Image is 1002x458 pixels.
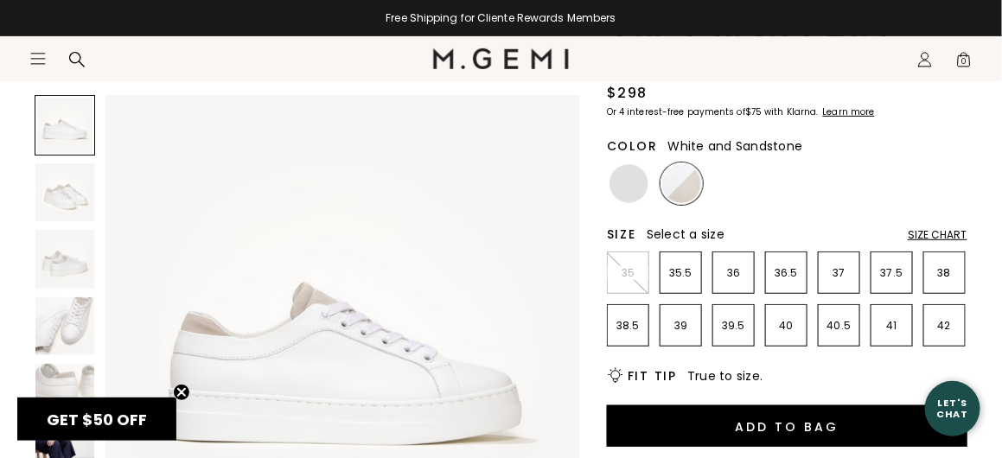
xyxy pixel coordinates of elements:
[35,163,94,222] img: The Palestra Alta
[687,367,763,385] span: True to size.
[713,319,754,333] p: 39.5
[871,266,912,280] p: 37.5
[766,266,807,280] p: 36.5
[608,319,648,333] p: 38.5
[661,319,701,333] p: 39
[29,50,47,67] button: Open site menu
[35,364,94,423] img: The Palestra Alta
[871,319,912,333] p: 41
[433,48,569,69] img: M.Gemi
[955,54,973,72] span: 0
[662,164,701,203] img: White and Sandstone
[908,228,967,242] div: Size Chart
[819,319,859,333] p: 40.5
[607,405,967,447] button: Add to Bag
[173,384,190,401] button: Close teaser
[766,319,807,333] p: 40
[35,297,94,356] img: The Palestra Alta
[607,139,658,153] h2: Color
[628,369,677,383] h2: Fit Tip
[924,266,965,280] p: 38
[925,398,980,419] div: Let's Chat
[609,164,648,203] img: White
[47,409,147,430] span: GET $50 OFF
[819,266,859,280] p: 37
[607,227,636,241] h2: Size
[924,319,965,333] p: 42
[608,266,648,280] p: 35
[35,230,94,289] img: The Palestra Alta
[17,398,176,441] div: GET $50 OFFClose teaser
[668,137,803,155] span: White and Sandstone
[661,266,701,280] p: 35.5
[647,226,724,243] span: Select a size
[713,266,754,280] p: 36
